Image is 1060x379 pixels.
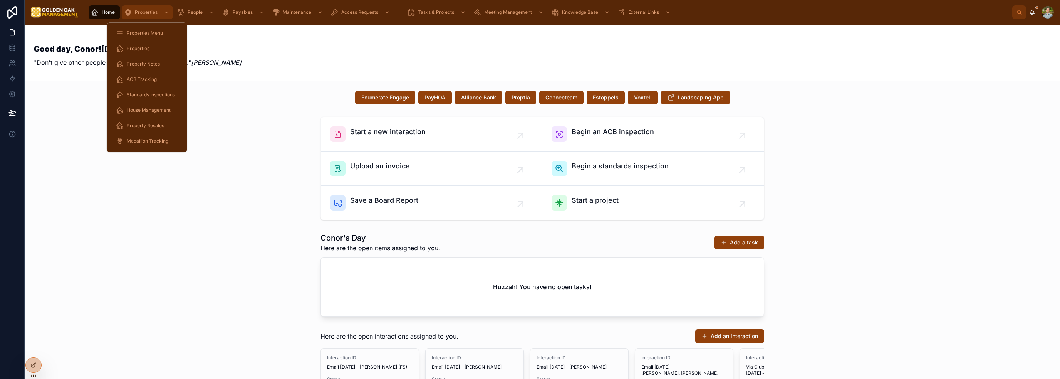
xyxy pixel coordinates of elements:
em: [PERSON_NAME] [191,59,242,66]
span: Maintenance [283,9,311,15]
span: Interaction ID [327,355,413,361]
span: Here are the open interactions assigned to you. [320,332,458,341]
span: Access Requests [341,9,378,15]
a: Knowledge Base [549,5,614,19]
span: Proptia [512,94,530,101]
button: Enumerate Engage [355,91,415,104]
button: Voxtell [628,91,658,104]
a: Begin a standards inspection [542,152,764,186]
span: Home [102,9,115,15]
span: Upload an invoice [350,161,410,172]
h2: Huzzah! You have no open tasks! [493,282,592,291]
span: Here are the open items assigned to you. [320,243,440,253]
span: Start a project [572,195,619,206]
a: ACB Tracking [111,72,183,86]
span: Medallion Tracking [127,138,168,144]
a: Standards Inspections [111,88,183,102]
button: PayHOA [418,91,452,104]
a: People [174,5,218,19]
span: Begin an ACB inspection [572,126,654,137]
span: Property Notes [127,61,160,67]
a: Payables [220,5,268,19]
a: Save a Board Report [321,186,542,220]
button: Connecteam [539,91,584,104]
span: Tasks & Projects [418,9,454,15]
button: Estoppels [587,91,625,104]
a: Properties [122,5,173,19]
a: Property Notes [111,57,183,71]
span: External Links [628,9,659,15]
div: scrollable content [85,4,1012,21]
h3: [DATE] is [DATE]. [34,43,242,55]
span: Interaction ID [641,355,727,361]
button: Alliance Bank [455,91,502,104]
span: Property Resales [127,123,164,129]
a: Maintenance [270,5,327,19]
a: Home [89,5,120,19]
span: Email [DATE] - [PERSON_NAME] [432,364,517,370]
a: Property Resales [111,119,183,133]
a: House Management [111,103,183,117]
a: Properties [111,42,183,56]
span: Connecteam [545,94,577,101]
span: Email [DATE] - [PERSON_NAME] [537,364,622,370]
a: Start a new interaction [321,117,542,152]
span: PayHOA [424,94,446,101]
span: Knowledge Base [562,9,598,15]
span: Interaction ID [432,355,517,361]
span: Email [DATE] - [PERSON_NAME] (FS) [327,364,413,370]
span: Properties [127,45,149,52]
span: Start a new interaction [350,126,426,137]
a: Start a project [542,186,764,220]
button: Proptia [505,91,536,104]
a: Begin an ACB inspection [542,117,764,152]
span: Enumerate Engage [361,94,409,101]
p: "Don't give other people permission to ruin your day." [34,58,242,67]
span: Interaction ID [537,355,622,361]
span: House Management [127,107,171,113]
span: Save a Board Report [350,195,418,206]
span: Voxtell [634,94,652,101]
span: Properties [135,9,158,15]
span: Landscaping App [678,94,724,101]
button: Add an interaction [695,329,764,343]
span: People [188,9,203,15]
img: App logo [31,6,79,19]
strong: Good day, Conor! [34,44,102,54]
h1: Conor's Day [320,232,440,243]
a: Access Requests [328,5,394,19]
span: Properties Menu [127,30,163,36]
span: Meeting Management [484,9,532,15]
a: Tasks & Projects [405,5,470,19]
span: Estoppels [593,94,619,101]
span: Interaction ID [746,355,832,361]
a: External Links [615,5,674,19]
a: Properties Menu [111,26,183,40]
span: ACB Tracking [127,76,157,83]
span: Standards Inspections [127,92,175,98]
span: Email [DATE] - [PERSON_NAME], [PERSON_NAME] [641,364,727,376]
span: Payables [233,9,253,15]
span: Via Club Member Services [DATE] - [PERSON_NAME] (KT) [746,364,832,376]
span: Alliance Bank [461,94,496,101]
a: Meeting Management [471,5,547,19]
a: Medallion Tracking [111,134,183,148]
button: Landscaping App [661,91,730,104]
span: Begin a standards inspection [572,161,669,172]
a: Upload an invoice [321,152,542,186]
button: Add a task [714,236,764,249]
